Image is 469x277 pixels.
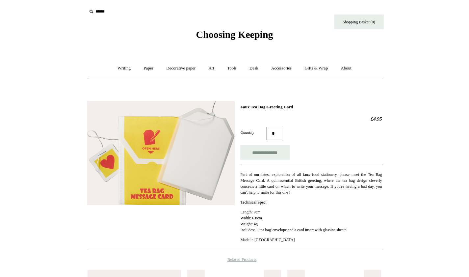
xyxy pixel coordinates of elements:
[240,200,267,205] strong: Technical Spec:
[221,60,243,77] a: Tools
[240,129,267,135] label: Quantity
[203,60,220,77] a: Art
[196,29,273,40] span: Choosing Keeping
[335,60,357,77] a: About
[70,257,399,262] h4: Related Products
[138,60,159,77] a: Paper
[265,60,298,77] a: Accessories
[112,60,137,77] a: Writing
[87,101,235,205] img: Faux Tea Bag Greeting Card
[240,172,382,195] p: Part of our latest exploration of all faux food stationery, please meet the Tea Bag Message Card....
[240,104,382,110] h1: Faux Tea Bag Greeting Card
[299,60,334,77] a: Gifts & Wrap
[196,34,273,39] a: Choosing Keeping
[240,116,382,122] h2: £4.95
[334,14,384,29] a: Shopping Basket (0)
[160,60,201,77] a: Decorative paper
[240,209,382,233] p: Length: 9cm Width: 6.8cm Weight: 4g Includes: 1 'tea bag' envelope and a card insert with glassin...
[244,60,264,77] a: Desk
[240,237,382,243] p: Made in [GEOGRAPHIC_DATA]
